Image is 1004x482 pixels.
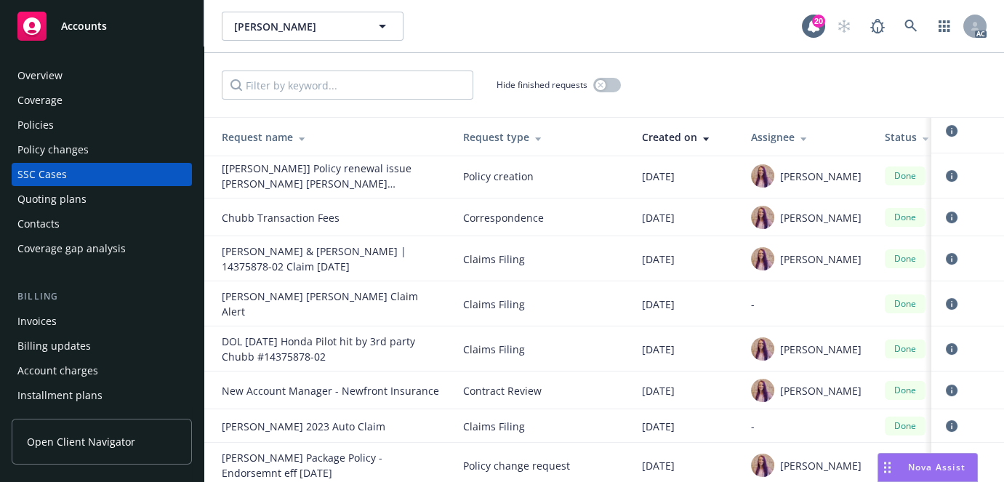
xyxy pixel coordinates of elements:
[891,419,920,433] span: Done
[751,379,774,402] img: photo
[17,163,67,186] div: SSC Cases
[12,138,192,161] a: Policy changes
[12,384,192,407] a: Installment plans
[943,340,960,358] a: circleInformation
[878,454,896,481] div: Drag to move
[943,122,960,140] a: circleInformation
[17,89,63,112] div: Coverage
[463,252,619,267] span: Claims Filing
[863,12,892,41] a: Report a Bug
[751,337,774,361] img: photo
[222,334,440,364] div: DOL 9/18/24 Honda Pilot hit by 3rd party Chubb #14375878-02
[642,210,675,225] span: [DATE]
[642,419,675,434] span: [DATE]
[751,247,774,270] img: photo
[17,138,89,161] div: Policy changes
[463,129,619,145] div: Request type
[17,113,54,137] div: Policies
[642,252,675,267] span: [DATE]
[885,129,971,145] div: Status
[12,359,192,382] a: Account charges
[642,458,675,473] span: [DATE]
[930,12,959,41] a: Switch app
[61,20,107,32] span: Accounts
[780,252,862,267] span: [PERSON_NAME]
[943,417,960,435] a: circleInformation
[12,289,192,304] div: Billing
[751,297,862,312] div: -
[222,450,440,481] div: TIMOTHY CECCHIN Package Policy - Endorsemnt eff 08-12-24
[463,419,619,434] span: Claims Filing
[908,461,965,473] span: Nova Assist
[943,250,960,268] a: circleInformation
[891,211,920,224] span: Done
[222,289,440,319] div: TIMOTHY CECCHIN SARA CECCHIN Chubb Claim Alert
[780,458,862,473] span: [PERSON_NAME]
[222,161,440,191] div: [IVANS] Policy renewal issue Timothy Cecchin Sara Cecchin_1437587801
[642,297,675,312] span: [DATE]
[891,342,920,356] span: Done
[17,188,87,211] div: Quoting plans
[943,295,960,313] a: circleInformation
[234,19,360,34] span: [PERSON_NAME]
[780,342,862,357] span: [PERSON_NAME]
[222,129,440,145] div: Request name
[12,89,192,112] a: Coverage
[943,209,960,226] a: circleInformation
[751,419,862,434] div: -
[222,419,440,434] div: TIMOTHY CECCHIN 2023 Auto Claim
[812,15,825,28] div: 20
[943,382,960,399] a: circleInformation
[896,12,925,41] a: Search
[17,359,98,382] div: Account charges
[751,206,774,229] img: photo
[12,237,192,260] a: Coverage gap analysis
[12,188,192,211] a: Quoting plans
[17,310,57,333] div: Invoices
[780,169,862,184] span: [PERSON_NAME]
[642,169,675,184] span: [DATE]
[751,454,774,477] img: photo
[891,252,920,265] span: Done
[463,458,619,473] span: Policy change request
[780,210,862,225] span: [PERSON_NAME]
[12,163,192,186] a: SSC Cases
[780,383,862,398] span: [PERSON_NAME]
[751,164,774,188] img: photo
[463,342,619,357] span: Claims Filing
[27,434,135,449] span: Open Client Navigator
[222,244,440,274] div: TIMOTHY CECCHIN & SARA CECCHIN | 14375878-02 Claim 09-18-2024
[222,12,403,41] button: [PERSON_NAME]
[878,453,978,482] button: Nova Assist
[891,169,920,182] span: Done
[751,129,862,145] div: Assignee
[17,212,60,236] div: Contacts
[222,383,440,398] div: New Account Manager - Newfront Insurance
[17,384,103,407] div: Installment plans
[17,237,126,260] div: Coverage gap analysis
[12,64,192,87] a: Overview
[830,12,859,41] a: Start snowing
[12,212,192,236] a: Contacts
[12,113,192,137] a: Policies
[642,383,675,398] span: [DATE]
[497,79,587,91] span: Hide finished requests
[17,64,63,87] div: Overview
[12,6,192,47] a: Accounts
[642,129,728,145] div: Created on
[12,310,192,333] a: Invoices
[222,210,440,225] div: Chubb Transaction Fees
[891,297,920,310] span: Done
[891,384,920,397] span: Done
[463,297,619,312] span: Claims Filing
[463,383,619,398] span: Contract Review
[943,167,960,185] a: circleInformation
[463,169,619,184] span: Policy creation
[642,342,675,357] span: [DATE]
[222,71,473,100] input: Filter by keyword...
[463,210,619,225] span: Correspondence
[12,334,192,358] a: Billing updates
[17,334,91,358] div: Billing updates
